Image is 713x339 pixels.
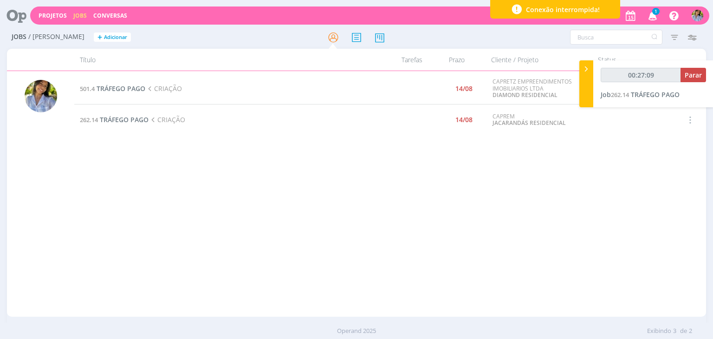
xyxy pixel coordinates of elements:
[71,12,90,20] button: Jobs
[80,116,98,124] span: 262.14
[428,49,486,71] div: Prazo
[631,90,680,99] span: TRÁFEGO PAGO
[80,85,95,93] span: 501.4
[692,10,703,21] img: A
[36,12,70,20] button: Projetos
[652,8,660,15] span: 1
[104,34,127,40] span: Adicionar
[455,117,473,123] div: 14/08
[611,91,629,99] span: 262.14
[455,85,473,92] div: 14/08
[74,49,372,71] div: Título
[592,49,671,71] div: Status
[12,33,26,41] span: Jobs
[647,326,671,336] span: Exibindo
[486,49,592,71] div: Cliente / Projeto
[73,12,87,20] a: Jobs
[493,78,588,98] div: CAPRETZ EMPREENDIMENTOS IMOBILIARIOS LTDA
[689,326,692,336] span: 2
[28,33,84,41] span: / [PERSON_NAME]
[493,113,588,127] div: CAPREM
[372,49,428,71] div: Tarefas
[673,326,676,336] span: 3
[681,68,706,82] button: Parar
[91,12,130,20] button: Conversas
[493,91,557,99] a: DIAMOND RESIDENCIAL
[526,5,600,14] span: Conexão interrompida!
[97,84,145,93] span: TRÁFEGO PAGO
[93,12,127,20] a: Conversas
[691,7,704,24] button: A
[685,71,702,79] span: Parar
[80,84,145,93] a: 501.4TRÁFEGO PAGO
[642,7,661,24] button: 1
[570,30,662,45] input: Busca
[149,115,185,124] span: CRIAÇÃO
[100,115,149,124] span: TRÁFEGO PAGO
[493,119,566,127] a: JACARANDÁS RESIDENCIAL
[25,80,57,112] img: A
[680,326,687,336] span: de
[94,33,131,42] button: +Adicionar
[39,12,67,20] a: Projetos
[145,84,181,93] span: CRIAÇÃO
[97,33,102,42] span: +
[601,90,680,99] a: Job262.14TRÁFEGO PAGO
[80,115,149,124] a: 262.14TRÁFEGO PAGO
